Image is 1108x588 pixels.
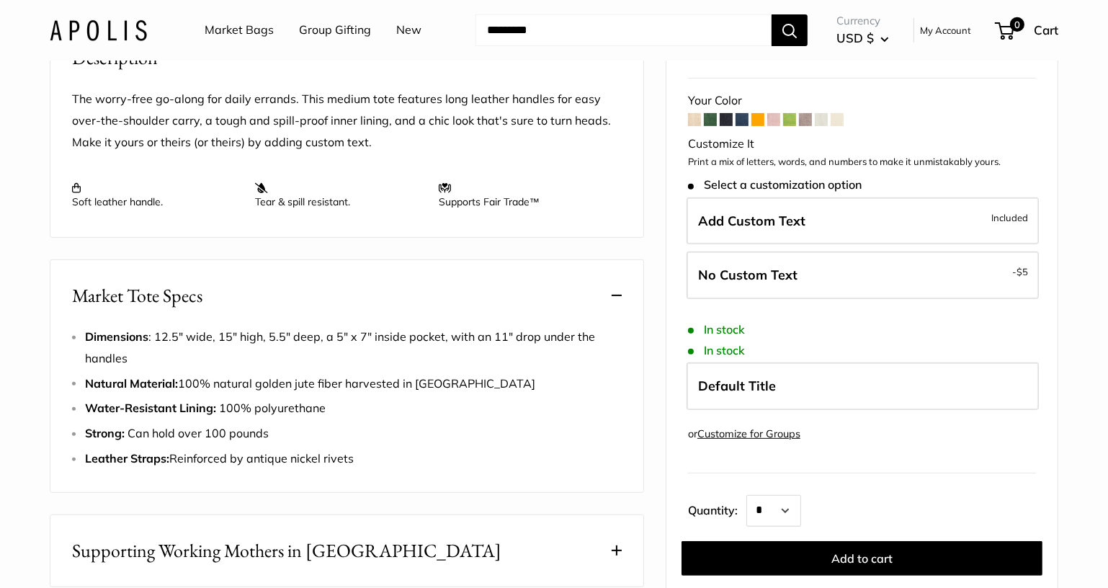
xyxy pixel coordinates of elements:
span: - [1012,263,1028,280]
strong: Strong: [85,426,125,440]
a: New [396,19,421,41]
img: Apolis [50,19,147,40]
span: : 12.5" wide, 15" high, 5.5" deep, a 5" x 7" inside pocket, with an 11" drop under the handles [85,329,595,365]
span: USD $ [836,30,874,45]
span: Can hold over 100 pounds [128,426,269,440]
div: Your Color [688,90,1036,112]
span: Cart [1034,22,1058,37]
a: 0 Cart [996,19,1058,42]
label: Default Title [687,362,1039,410]
span: Default Title [698,378,776,394]
a: My Account [920,22,971,39]
p: Supports Fair Trade™ [439,182,607,208]
label: Add Custom Text [687,197,1039,244]
label: Leave Blank [687,251,1039,299]
input: Search... [475,14,772,46]
span: Included [991,208,1028,226]
button: Supporting Working Mothers in [GEOGRAPHIC_DATA] [50,515,643,587]
strong: Natural Material: [85,376,178,391]
strong: Water-Resistant Lining: [85,401,219,415]
label: Quantity: [688,491,746,527]
span: In stock [688,323,745,337]
span: 0 [1010,17,1024,32]
div: Customize It [688,133,1036,155]
span: No Custom Text [698,267,798,283]
strong: Leather Straps: [85,451,169,465]
span: Select a customization option [688,178,862,192]
span: $5 [1017,266,1028,277]
button: Search [772,14,808,46]
div: or [688,424,800,444]
span: 100% natural golden jute fiber harvested in [GEOGRAPHIC_DATA] [85,376,535,391]
p: Tear & spill resistant. [255,182,424,208]
button: Market Tote Specs [50,260,643,331]
button: USD $ [836,27,889,50]
span: Supporting Working Mothers in [GEOGRAPHIC_DATA] [72,537,501,565]
li: Reinforced by antique nickel rivets [85,448,622,470]
a: Market Bags [205,19,274,41]
span: Market Tote Specs [72,282,202,310]
strong: Dimensions [85,329,148,344]
button: Add to cart [682,541,1042,576]
p: The worry-free go-along for daily errands. This medium tote features long leather handles for eas... [72,89,622,153]
li: 100% polyurethane [85,398,622,419]
span: In stock [688,344,745,357]
a: Customize for Groups [697,427,800,440]
p: Print a mix of letters, words, and numbers to make it unmistakably yours. [688,155,1036,169]
span: Currency [836,11,889,31]
a: Group Gifting [299,19,371,41]
span: Add Custom Text [698,212,805,228]
p: Soft leather handle. [72,182,241,208]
